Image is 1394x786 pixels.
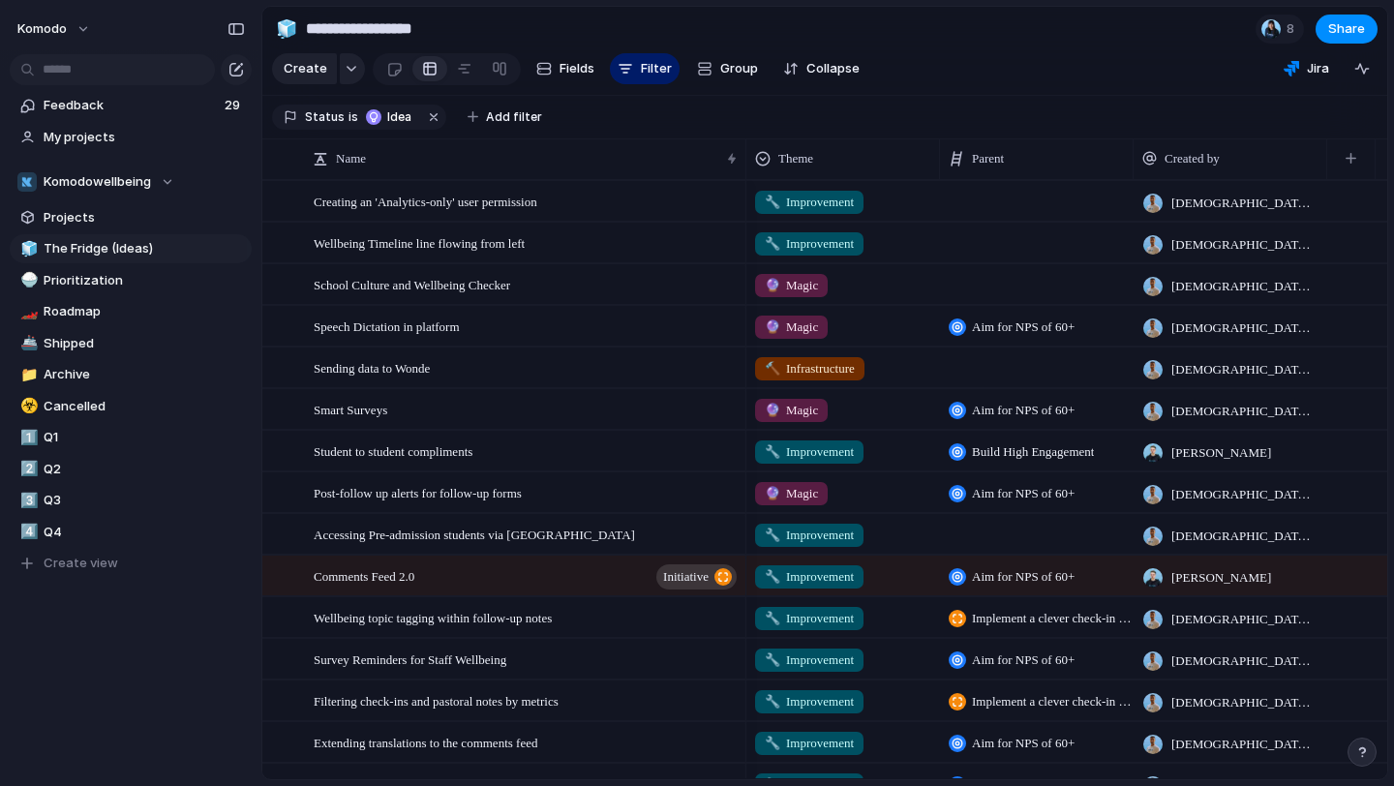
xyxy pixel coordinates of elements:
[271,14,302,45] button: 🧊
[775,53,867,84] button: Collapse
[765,486,780,500] span: 🔮
[720,59,758,78] span: Group
[765,567,854,587] span: Improvement
[44,460,245,479] span: Q2
[456,104,554,131] button: Add filter
[972,401,1075,420] span: Aim for NPS of 60+
[10,392,252,421] div: ☣️Cancelled
[765,234,854,254] span: Improvement
[17,428,37,447] button: 1️⃣
[765,734,854,753] span: Improvement
[765,278,780,292] span: 🔮
[348,108,358,126] span: is
[972,692,1133,711] span: Implement a clever check-in system
[765,444,780,459] span: 🔧
[972,317,1075,337] span: Aim for NPS of 60+
[20,238,34,260] div: 🧊
[10,518,252,547] a: 4️⃣Q4
[1276,54,1337,83] button: Jira
[314,564,414,587] span: Comments Feed 2.0
[314,523,635,545] span: Accessing Pre-admission students via [GEOGRAPHIC_DATA]
[1171,610,1318,629] span: [DEMOGRAPHIC_DATA][PERSON_NAME]
[44,428,245,447] span: Q1
[44,334,245,353] span: Shipped
[1171,194,1318,213] span: [DEMOGRAPHIC_DATA][PERSON_NAME]
[272,53,337,84] button: Create
[972,609,1133,628] span: Implement a clever check-in system
[1171,402,1318,421] span: [DEMOGRAPHIC_DATA][PERSON_NAME]
[765,650,854,670] span: Improvement
[778,149,813,168] span: Theme
[17,460,37,479] button: 2️⃣
[1171,735,1318,754] span: [DEMOGRAPHIC_DATA][PERSON_NAME]
[1307,59,1329,78] span: Jira
[20,458,34,480] div: 2️⃣
[765,401,818,420] span: Magic
[10,123,252,152] a: My projects
[44,491,245,510] span: Q3
[10,329,252,358] a: 🚢Shipped
[9,14,101,45] button: Komodo
[314,273,510,295] span: School Culture and Wellbeing Checker
[44,208,245,227] span: Projects
[486,108,542,126] span: Add filter
[314,231,525,254] span: Wellbeing Timeline line flowing from left
[1171,443,1271,463] span: [PERSON_NAME]
[17,397,37,416] button: ☣️
[1165,149,1220,168] span: Created by
[276,15,297,42] div: 🧊
[336,149,366,168] span: Name
[806,59,860,78] span: Collapse
[10,266,252,295] a: 🍚Prioritization
[663,563,709,590] span: initiative
[345,106,362,128] button: is
[656,564,737,589] button: initiative
[765,361,780,376] span: 🔨
[10,297,252,326] div: 🏎️Roadmap
[17,365,37,384] button: 📁
[20,490,34,512] div: 3️⃣
[765,528,780,542] span: 🔧
[1287,19,1300,39] span: 8
[17,334,37,353] button: 🚢
[972,149,1004,168] span: Parent
[314,606,552,628] span: Wellbeing topic tagging within follow-up notes
[765,195,780,209] span: 🔧
[44,554,118,573] span: Create view
[17,523,37,542] button: 4️⃣
[44,271,245,290] span: Prioritization
[387,108,415,126] span: Idea
[1171,693,1318,712] span: [DEMOGRAPHIC_DATA][PERSON_NAME]
[10,234,252,263] div: 🧊The Fridge (Ideas)
[765,694,780,709] span: 🔧
[10,455,252,484] div: 2️⃣Q2
[314,190,537,212] span: Creating an 'Analytics-only' user permission
[765,236,780,251] span: 🔧
[765,609,854,628] span: Improvement
[44,239,245,258] span: The Fridge (Ideas)
[765,736,780,750] span: 🔧
[1171,277,1318,296] span: [DEMOGRAPHIC_DATA][PERSON_NAME]
[314,356,430,378] span: Sending data to Wonde
[765,569,780,584] span: 🔧
[17,271,37,290] button: 🍚
[765,193,854,212] span: Improvement
[10,423,252,452] a: 1️⃣Q1
[687,53,768,84] button: Group
[20,364,34,386] div: 📁
[17,302,37,321] button: 🏎️
[314,315,460,337] span: Speech Dictation in platform
[765,611,780,625] span: 🔧
[765,652,780,667] span: 🔧
[1171,527,1318,546] span: [DEMOGRAPHIC_DATA][PERSON_NAME]
[314,439,472,462] span: Student to student compliments
[610,53,680,84] button: Filter
[10,360,252,389] a: 📁Archive
[44,96,219,115] span: Feedback
[10,167,252,196] button: Komodowellbeing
